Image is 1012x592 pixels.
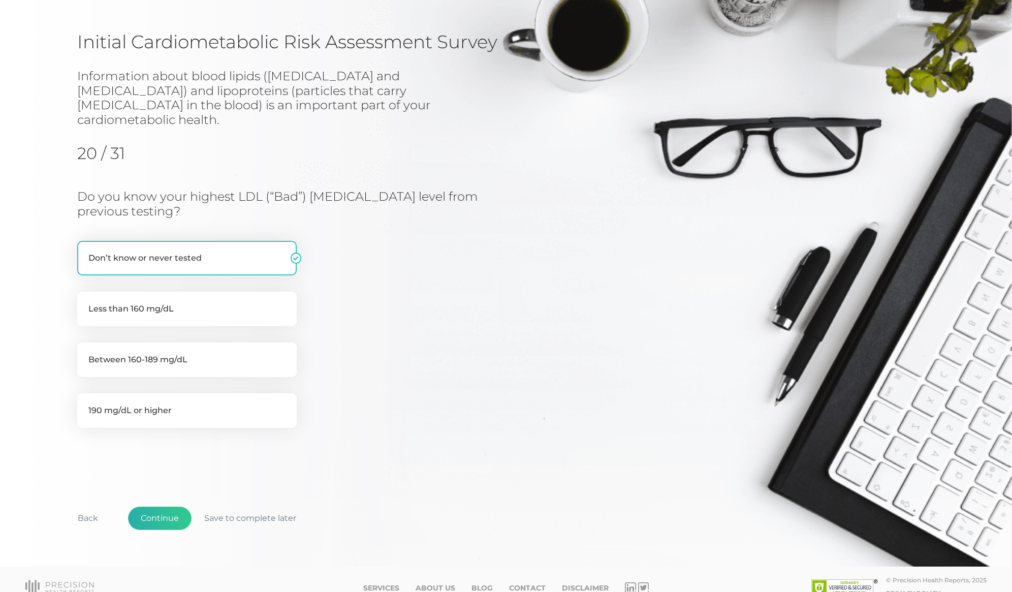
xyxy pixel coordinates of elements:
[77,241,297,275] label: Don’t know or never tested
[192,507,309,530] button: Save to complete later
[65,507,111,530] button: Back
[77,69,443,128] h3: Information about blood lipids ([MEDICAL_DATA] and [MEDICAL_DATA]) and lipoproteins (particles th...
[77,292,297,326] label: Less than 160 mg/dL
[886,576,987,584] div: © Precision Health Reports, 2025
[77,190,524,219] h3: Do you know your highest LDL (“Bad”) [MEDICAL_DATA] level from previous testing?
[77,393,297,428] label: 190 mg/dL or higher
[128,507,192,530] button: Continue
[77,144,181,163] h2: 20 / 31
[77,342,297,377] label: Between 160-189 mg/dL
[77,30,935,53] h1: Initial Cardiometabolic Risk Assessment Survey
